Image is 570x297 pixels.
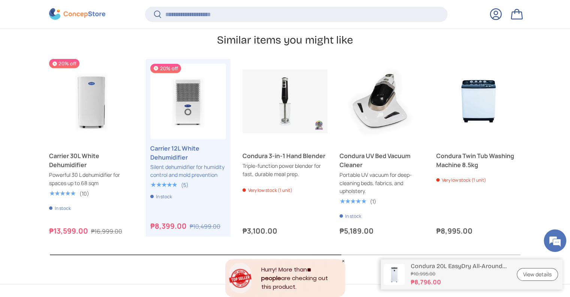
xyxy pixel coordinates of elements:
span: 20% off [150,64,181,73]
a: Carrier 30L White Dehumidifier [49,151,134,169]
a: Condura Twin Tub Washing Machine 8.5kg [436,59,521,144]
img: condura-easy-dry-dehumidifier-full-view-concepstore.ph [384,264,405,285]
div: Chat with us now [39,42,126,52]
div: Close [341,259,345,263]
div: Minimize live chat window [123,4,141,22]
a: Condura 3-in-1 Hand Blender [242,59,327,144]
h2: Similar items you might like [49,33,521,47]
a: Condura UV Bed Vacuum Cleaner [340,151,424,169]
img: ConcepStore [49,8,105,20]
a: Carrier 30L White Dehumidifier [49,59,134,144]
strong: ₱8,796.00 [411,277,508,286]
a: Carrier 12L White Dehumidifier [150,64,226,139]
span: 20% off [49,59,79,68]
span: We're online! [43,95,103,170]
textarea: Type your message and hit 'Enter' [4,205,143,231]
a: Carrier 12L White Dehumidifier [150,144,226,162]
a: Condura 3-in-1 Hand Blender [242,151,327,160]
a: View details [517,268,558,281]
a: Condura Twin Tub Washing Machine 8.5kg [436,151,521,169]
a: Condura UV Bed Vacuum Cleaner [340,59,424,144]
p: Condura 20L EasyDry All-Around Dryer Dehumidifier [411,262,508,270]
s: ₱10,995.00 [411,270,508,277]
